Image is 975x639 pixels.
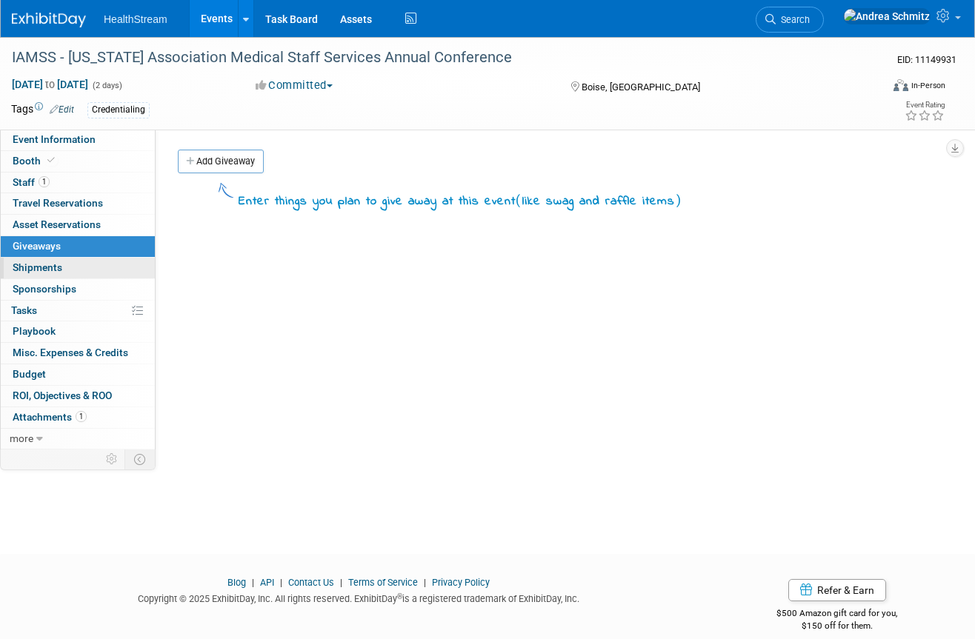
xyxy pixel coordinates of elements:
span: Booth [13,155,58,167]
a: ROI, Objectives & ROO [1,386,155,407]
div: $150 off for them. [728,620,945,632]
span: Giveaways [13,240,61,252]
a: Shipments [1,258,155,278]
span: | [276,577,286,588]
a: more [1,429,155,449]
span: Sponsorships [13,283,76,295]
a: Event Information [1,130,155,150]
span: HealthStream [104,13,167,25]
i: Booth reservation complete [47,156,55,164]
td: Personalize Event Tab Strip [99,449,125,469]
a: Asset Reservations [1,215,155,235]
span: | [420,577,430,588]
span: more [10,432,33,444]
span: Misc. Expenses & Credits [13,347,128,358]
div: Enter things you plan to give away at this event like swag and raffle items [239,191,682,211]
span: Travel Reservations [13,197,103,209]
span: ) [675,193,682,207]
td: Tags [11,101,74,118]
a: Tasks [1,301,155,321]
a: Terms of Service [348,577,418,588]
a: Playbook [1,321,155,342]
a: Budget [1,364,155,385]
img: Andrea Schmitz [843,8,931,24]
a: Travel Reservations [1,193,155,214]
span: ROI, Objectives & ROO [13,389,112,401]
a: Refer & Earn [788,579,886,601]
span: Asset Reservations [13,218,101,230]
span: (2 days) [91,81,122,90]
sup: ® [397,592,402,600]
div: Event Rating [905,101,945,109]
div: Event Format [808,77,945,99]
img: Format-Inperson.png [894,79,908,91]
span: Shipments [13,261,62,273]
span: | [336,577,346,588]
span: 1 [76,411,87,422]
span: Budget [13,368,46,380]
span: Event Information [13,133,96,145]
div: Credentialing [87,102,150,118]
span: 1 [39,176,50,187]
a: Blog [227,577,246,588]
span: Tasks [11,304,37,316]
div: $500 Amazon gift card for you, [728,598,945,632]
a: Edit [50,104,74,115]
button: Committed [250,78,339,93]
span: [DATE] [DATE] [11,78,89,91]
span: Search [776,14,810,25]
span: Playbook [13,325,56,337]
a: Staff1 [1,173,155,193]
span: to [43,78,57,90]
a: Booth [1,151,155,172]
span: Event ID: 11149931 [897,54,956,65]
a: Misc. Expenses & Credits [1,343,155,364]
a: Search [756,7,824,33]
div: Copyright © 2025 ExhibitDay, Inc. All rights reserved. ExhibitDay is a registered trademark of Ex... [11,589,706,606]
div: IAMSS - [US_STATE] Association Medical Staff Services Annual Conference [7,44,865,71]
img: ExhibitDay [12,13,86,27]
span: Attachments [13,411,87,423]
a: Attachments1 [1,407,155,428]
span: ( [516,193,522,207]
a: Giveaways [1,236,155,257]
a: Sponsorships [1,279,155,300]
div: In-Person [911,80,945,91]
a: Contact Us [288,577,334,588]
span: Boise, [GEOGRAPHIC_DATA] [582,81,700,93]
a: Add Giveaway [178,150,264,173]
a: Privacy Policy [432,577,490,588]
td: Toggle Event Tabs [125,449,156,469]
span: Staff [13,176,50,188]
a: API [260,577,274,588]
span: | [248,577,258,588]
